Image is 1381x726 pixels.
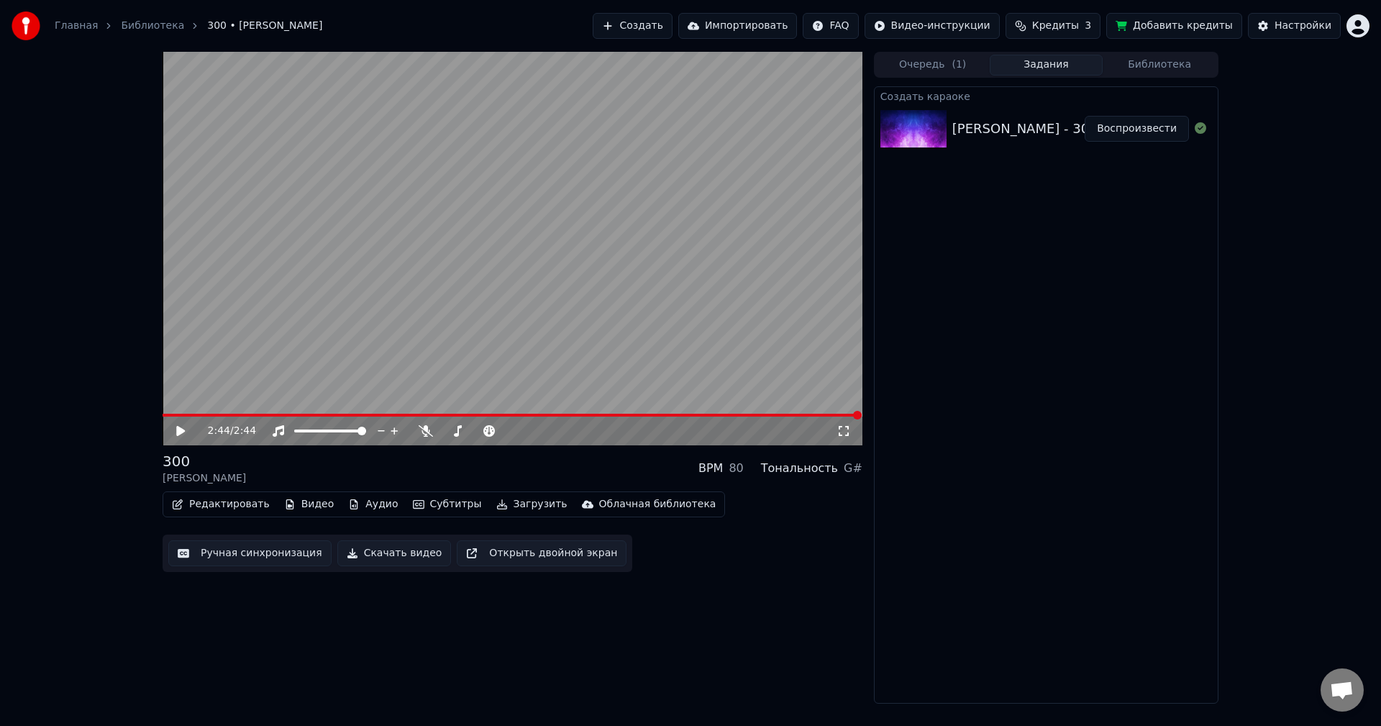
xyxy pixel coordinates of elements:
[163,451,246,471] div: 300
[166,494,275,514] button: Редактировать
[163,471,246,486] div: [PERSON_NAME]
[234,424,256,438] span: 2:44
[337,540,452,566] button: Скачать видео
[876,55,990,76] button: Очередь
[1321,668,1364,712] div: Відкритий чат
[698,460,723,477] div: BPM
[865,13,1000,39] button: Видео-инструкции
[761,460,838,477] div: Тональность
[678,13,798,39] button: Импортировать
[208,424,230,438] span: 2:44
[844,460,862,477] div: G#
[121,19,184,33] a: Библиотека
[875,87,1218,104] div: Создать караоке
[208,424,242,438] div: /
[55,19,322,33] nav: breadcrumb
[168,540,332,566] button: Ручная синхронизация
[278,494,340,514] button: Видео
[1032,19,1079,33] span: Кредиты
[1275,19,1331,33] div: Настройки
[1085,19,1091,33] span: 3
[55,19,98,33] a: Главная
[207,19,322,33] span: 300 • [PERSON_NAME]
[952,119,1098,139] div: [PERSON_NAME] - 300
[1106,13,1242,39] button: Добавить кредиты
[491,494,573,514] button: Загрузить
[729,460,743,477] div: 80
[803,13,858,39] button: FAQ
[1085,116,1189,142] button: Воспроизвести
[1248,13,1341,39] button: Настройки
[990,55,1103,76] button: Задания
[952,58,966,72] span: ( 1 )
[599,497,716,512] div: Облачная библиотека
[1006,13,1100,39] button: Кредиты3
[593,13,672,39] button: Создать
[457,540,626,566] button: Открыть двойной экран
[342,494,404,514] button: Аудио
[12,12,40,40] img: youka
[1103,55,1216,76] button: Библиотека
[407,494,488,514] button: Субтитры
